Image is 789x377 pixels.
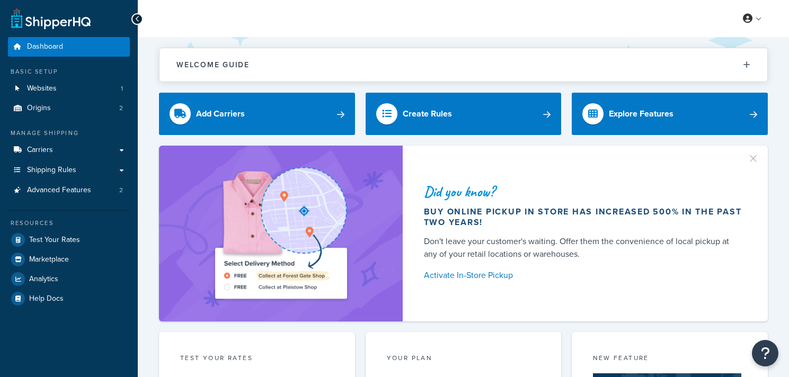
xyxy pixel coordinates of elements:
[366,93,562,135] a: Create Rules
[8,289,130,308] a: Help Docs
[29,255,69,264] span: Marketplace
[8,181,130,200] li: Advanced Features
[387,353,540,365] div: Your Plan
[424,235,742,261] div: Don't leave your customer's waiting. Offer them the convenience of local pickup at any of your re...
[27,166,76,175] span: Shipping Rules
[8,37,130,57] a: Dashboard
[159,93,355,135] a: Add Carriers
[424,184,742,199] div: Did you know?
[121,84,123,93] span: 1
[8,270,130,289] a: Analytics
[8,79,130,98] a: Websites1
[8,129,130,138] div: Manage Shipping
[8,181,130,200] a: Advanced Features2
[185,161,377,306] img: ad-shirt-map-b0359fc47e01cab431d101c4b569394f6a03f54285957d908178d52f29eb9668.png
[424,207,742,228] div: Buy online pickup in store has increased 500% in the past two years!
[119,186,123,195] span: 2
[8,98,130,118] li: Origins
[8,219,130,228] div: Resources
[29,236,80,245] span: Test Your Rates
[609,106,673,121] div: Explore Features
[27,186,91,195] span: Advanced Features
[159,48,767,82] button: Welcome Guide
[27,104,51,113] span: Origins
[29,294,64,303] span: Help Docs
[119,104,123,113] span: 2
[8,67,130,76] div: Basic Setup
[8,230,130,249] a: Test Your Rates
[29,275,58,284] span: Analytics
[8,160,130,180] a: Shipping Rules
[8,79,130,98] li: Websites
[8,140,130,160] a: Carriers
[27,84,57,93] span: Websites
[27,146,53,155] span: Carriers
[8,250,130,269] a: Marketplace
[176,61,250,69] h2: Welcome Guide
[403,106,452,121] div: Create Rules
[8,98,130,118] a: Origins2
[27,42,63,51] span: Dashboard
[752,340,778,366] button: Open Resource Center
[196,106,245,121] div: Add Carriers
[593,353,747,365] div: New Feature
[424,268,742,283] a: Activate In-Store Pickup
[180,353,334,365] div: Test your rates
[572,93,768,135] a: Explore Features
